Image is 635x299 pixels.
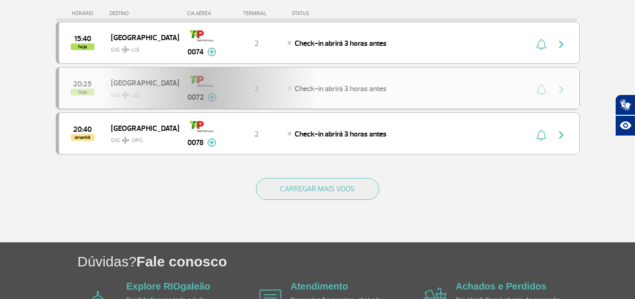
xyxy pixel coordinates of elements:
img: mais-info-painel-voo.svg [207,48,216,56]
span: GIG [111,131,171,145]
div: Plugin de acessibilidade da Hand Talk. [615,94,635,136]
img: destiny_airplane.svg [122,137,130,144]
a: Atendimento [290,281,348,291]
div: HORÁRIO [59,10,110,17]
img: sino-painel-voo.svg [536,129,546,141]
img: destiny_airplane.svg [122,46,130,53]
a: Achados e Perdidos [456,281,546,291]
span: 2025-08-28 15:40:00 [74,35,91,42]
button: Abrir recursos assistivos. [615,115,635,136]
span: 2 [254,129,259,139]
span: 0078 [187,137,203,148]
span: amanhã [71,134,94,141]
span: GIG [111,41,171,54]
h1: Dúvidas? [77,252,635,271]
img: sino-painel-voo.svg [536,39,546,50]
img: seta-direita-painel-voo.svg [556,129,567,141]
span: 0074 [187,46,203,58]
button: CARREGAR MAIS VOOS [256,178,379,200]
span: OPO [132,137,143,145]
span: [GEOGRAPHIC_DATA] [111,31,171,43]
div: STATUS [287,10,364,17]
span: Check-in abrirá 3 horas antes [295,129,387,139]
button: Abrir tradutor de língua de sinais. [615,94,635,115]
span: hoje [71,43,94,50]
img: mais-info-painel-voo.svg [207,138,216,147]
span: 2025-08-29 20:40:00 [73,126,92,133]
span: 2 [254,39,259,48]
div: CIA AÉREA [178,10,226,17]
span: Fale conosco [136,254,227,269]
img: seta-direita-painel-voo.svg [556,39,567,50]
a: Explore RIOgaleão [127,281,211,291]
span: Check-in abrirá 3 horas antes [295,39,387,48]
span: [GEOGRAPHIC_DATA] [111,122,171,134]
div: DESTINO [110,10,178,17]
span: LIS [132,46,139,54]
div: TERMINAL [226,10,287,17]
